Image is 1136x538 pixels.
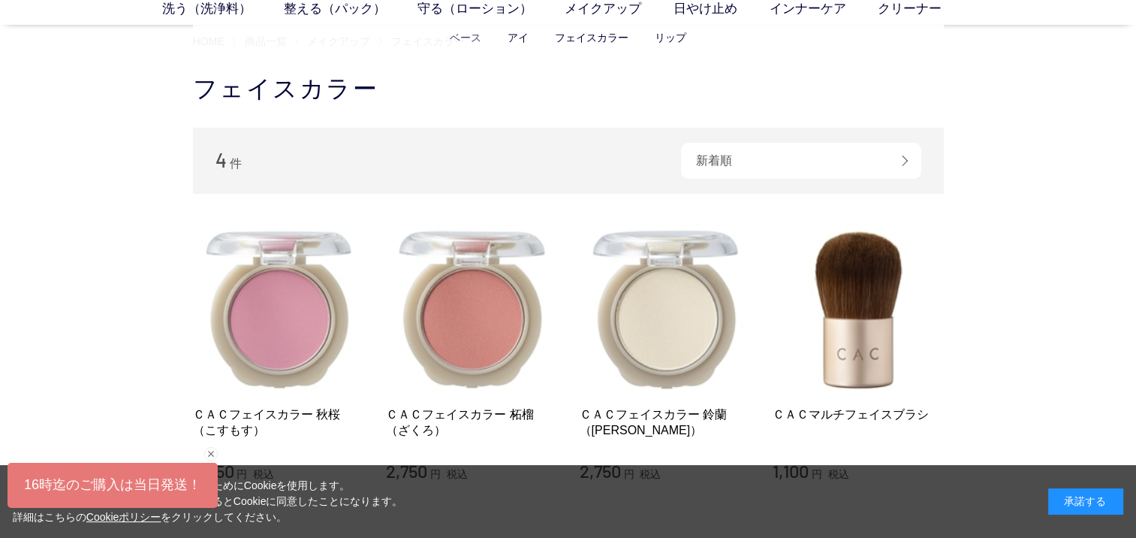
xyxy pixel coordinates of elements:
[580,224,751,395] img: ＣＡＣフェイスカラー 鈴蘭（すずらん）
[386,460,427,482] span: 2,750
[86,511,161,523] a: Cookieポリシー
[193,407,364,439] a: ＣＡＣフェイスカラー 秋桜（こすもす）
[1048,488,1123,515] div: 承諾する
[580,407,751,439] a: ＣＡＣフェイスカラー 鈴蘭（[PERSON_NAME]）
[193,73,944,105] h1: フェイスカラー
[555,32,628,44] a: フェイスカラー
[386,407,557,439] a: ＣＡＣフェイスカラー 柘榴（ざくろ）
[773,460,809,482] span: 1,100
[773,224,944,395] img: ＣＡＣマルチフェイスブラシ
[193,224,364,395] img: ＣＡＣフェイスカラー 秋桜（こすもす）
[773,407,944,422] a: ＣＡＣマルチフェイスブラシ
[580,460,621,482] span: 2,750
[508,32,529,44] a: アイ
[681,143,921,179] div: 新着順
[450,32,481,44] a: ベース
[215,148,227,171] span: 4
[230,157,242,170] span: 件
[386,224,557,395] img: ＣＡＣフェイスカラー 柘榴（ざくろ）
[655,32,686,44] a: リップ
[193,460,234,482] span: 2,750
